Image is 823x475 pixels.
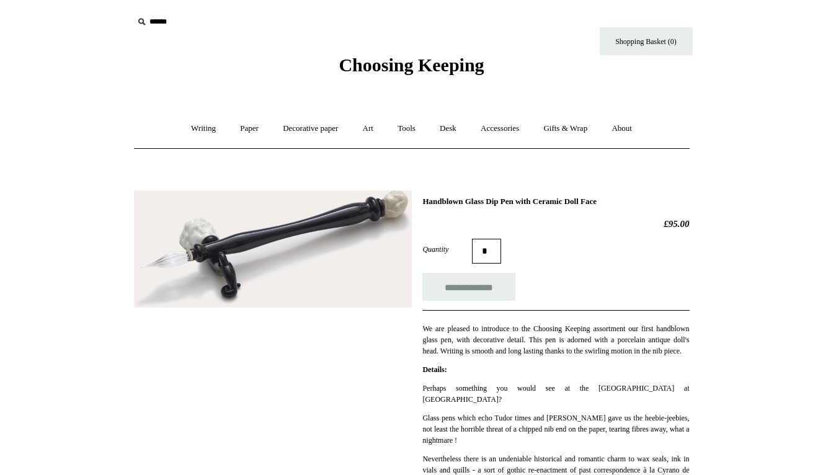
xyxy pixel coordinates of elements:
[339,55,484,75] span: Choosing Keeping
[339,64,484,73] a: Choosing Keeping
[386,112,427,145] a: Tools
[272,112,349,145] a: Decorative paper
[600,27,693,55] a: Shopping Basket (0)
[600,112,643,145] a: About
[180,112,227,145] a: Writing
[422,218,689,229] h2: £95.00
[422,323,689,357] p: We are pleased to introduce to the Choosing Keeping assortment our first handblown glass pen, wit...
[469,112,530,145] a: Accessories
[422,197,689,206] h1: Handblown Glass Dip Pen with Ceramic Doll Face
[134,190,412,308] img: Handblown Glass Dip Pen with Ceramic Doll Face
[422,365,447,374] strong: Details:
[422,383,689,405] p: Perhaps something you would see at the [GEOGRAPHIC_DATA] at [GEOGRAPHIC_DATA]?
[352,112,385,145] a: Art
[229,112,270,145] a: Paper
[429,112,468,145] a: Desk
[422,412,689,446] p: Glass pens which echo Tudor times and [PERSON_NAME] gave us the heebie-jeebies, not least the hor...
[422,244,472,255] label: Quantity
[532,112,598,145] a: Gifts & Wrap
